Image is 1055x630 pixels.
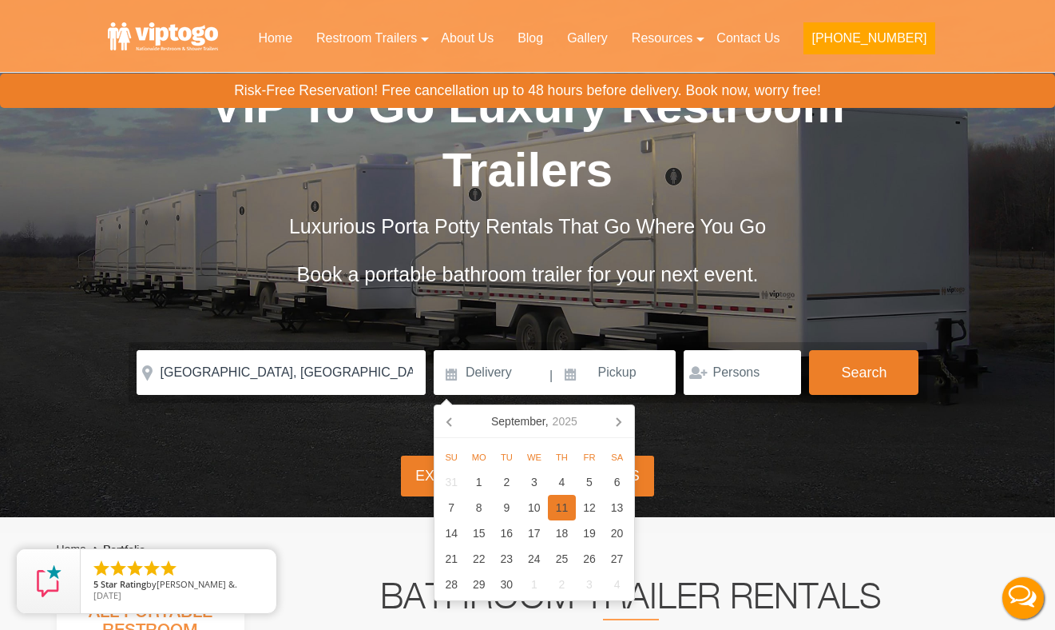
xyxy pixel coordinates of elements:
[465,546,493,572] div: 22
[576,572,604,597] div: 3
[434,350,548,395] input: Delivery
[548,520,576,546] div: 18
[603,546,631,572] div: 27
[603,520,631,546] div: 20
[548,546,576,572] div: 25
[159,559,178,578] li: 
[266,582,996,620] h2: Bathroom Trailer Rentals
[438,546,466,572] div: 21
[576,520,604,546] div: 19
[296,263,758,285] span: Book a portable bathroom trailer for your next event.
[684,350,801,395] input: Persons
[289,215,766,237] span: Luxurious Porta Potty Rentals That Go Where You Go
[92,559,111,578] li: 
[576,546,604,572] div: 26
[493,495,521,520] div: 9
[125,559,145,578] li: 
[493,448,521,467] div: Tu
[506,21,555,56] a: Blog
[803,22,934,54] button: [PHONE_NUMBER]
[521,495,549,520] div: 10
[548,572,576,597] div: 2
[493,572,521,597] div: 30
[521,448,549,467] div: We
[137,350,426,395] input: Where do you need your restroom?
[521,572,549,597] div: 1
[465,520,493,546] div: 15
[549,350,553,401] span: |
[485,409,584,434] div: September,
[429,21,506,56] a: About Us
[991,566,1055,630] button: Live Chat
[57,543,86,556] a: Home
[465,448,493,467] div: Mo
[33,565,65,597] img: Review Rating
[791,21,946,64] a: [PHONE_NUMBER]
[493,520,521,546] div: 16
[521,469,549,495] div: 3
[576,469,604,495] div: 5
[521,520,549,546] div: 17
[438,495,466,520] div: 7
[401,456,654,496] div: Explore Restroom Trailers
[555,21,620,56] a: Gallery
[603,469,631,495] div: 6
[809,350,918,395] button: Search
[93,578,98,590] span: 5
[493,546,521,572] div: 23
[553,412,577,431] i: 2025
[438,448,466,467] div: Su
[93,580,264,591] span: by
[109,559,128,578] li: 
[142,559,161,578] li: 
[704,21,791,56] a: Contact Us
[576,448,604,467] div: Fr
[603,448,631,467] div: Sa
[246,21,304,56] a: Home
[157,578,237,590] span: [PERSON_NAME] &.
[438,572,466,597] div: 28
[465,572,493,597] div: 29
[555,350,676,395] input: Pickup
[465,495,493,520] div: 8
[548,495,576,520] div: 11
[101,578,146,590] span: Star Rating
[576,495,604,520] div: 12
[465,469,493,495] div: 1
[89,540,145,560] li: Portfolio
[603,572,631,597] div: 4
[603,495,631,520] div: 13
[620,21,704,56] a: Resources
[438,469,466,495] div: 31
[93,589,121,601] span: [DATE]
[438,520,466,546] div: 14
[548,448,576,467] div: Th
[304,21,429,56] a: Restroom Trailers
[548,469,576,495] div: 4
[521,546,549,572] div: 24
[493,469,521,495] div: 2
